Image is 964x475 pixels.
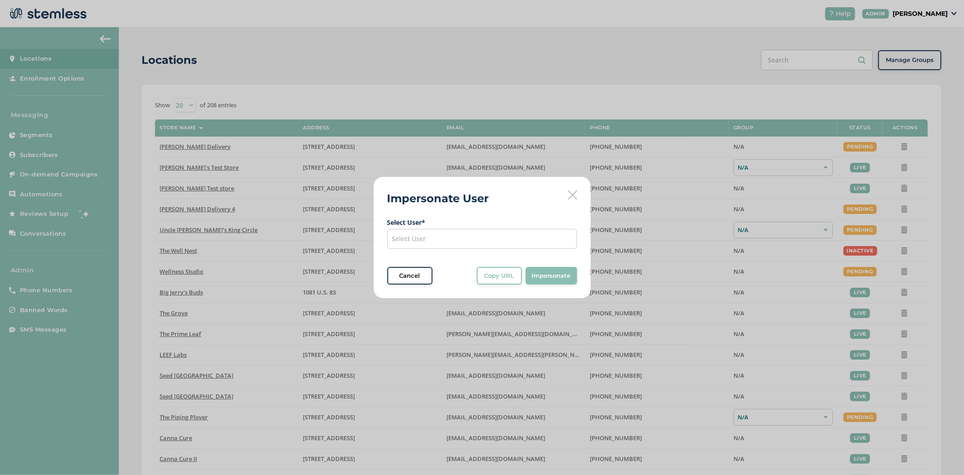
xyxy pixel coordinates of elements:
span: Select User [392,234,426,243]
label: Select User [387,218,577,227]
iframe: Chat Widget [919,432,964,475]
button: Cancel [387,267,433,285]
span: Cancel [400,271,420,280]
button: Impersonate [526,267,577,285]
span: Copy URL [484,271,514,280]
button: Copy URL [477,267,522,285]
span: Impersonate [532,271,571,280]
h2: Impersonate User [387,190,489,207]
